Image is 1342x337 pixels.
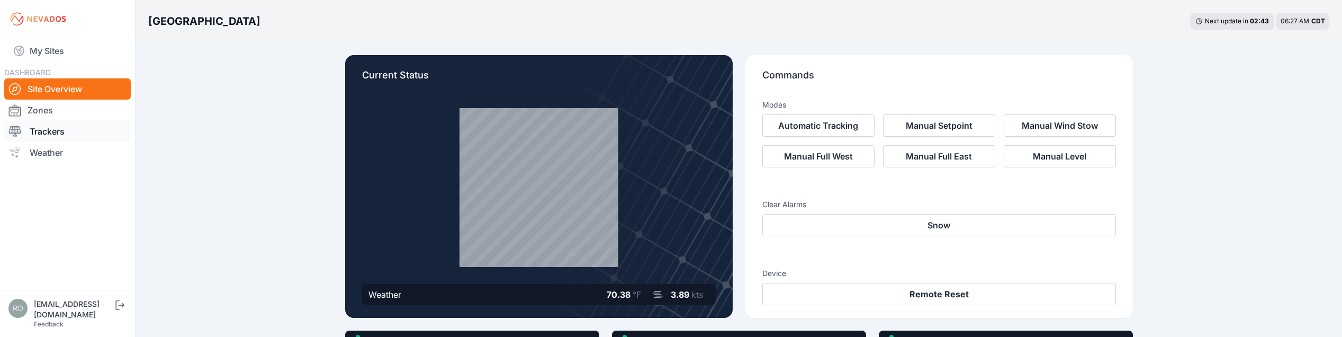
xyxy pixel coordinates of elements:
[762,214,1116,236] button: Snow
[4,121,131,142] a: Trackers
[691,289,703,300] span: kts
[762,100,786,110] h3: Modes
[762,114,875,137] button: Automatic Tracking
[148,7,260,35] nav: Breadcrumb
[1281,17,1309,25] span: 06:27 AM
[148,14,260,29] h3: [GEOGRAPHIC_DATA]
[4,68,51,77] span: DASHBOARD
[883,145,995,167] button: Manual Full East
[762,283,1116,305] button: Remote Reset
[671,289,689,300] span: 3.89
[1205,17,1248,25] span: Next update in
[34,320,64,328] a: Feedback
[607,289,631,300] span: 70.38
[762,199,1116,210] h3: Clear Alarms
[4,100,131,121] a: Zones
[362,68,716,91] p: Current Status
[4,38,131,64] a: My Sites
[1250,17,1269,25] div: 02 : 43
[34,299,113,320] div: [EMAIL_ADDRESS][DOMAIN_NAME]
[1004,114,1116,137] button: Manual Wind Stow
[368,288,401,301] div: Weather
[883,114,995,137] button: Manual Setpoint
[1004,145,1116,167] button: Manual Level
[4,78,131,100] a: Site Overview
[762,268,1116,279] h3: Device
[8,11,68,28] img: Nevados
[762,68,1116,91] p: Commands
[633,289,641,300] span: °F
[1311,17,1325,25] span: CDT
[762,145,875,167] button: Manual Full West
[4,142,131,163] a: Weather
[8,299,28,318] img: rono@prim.com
